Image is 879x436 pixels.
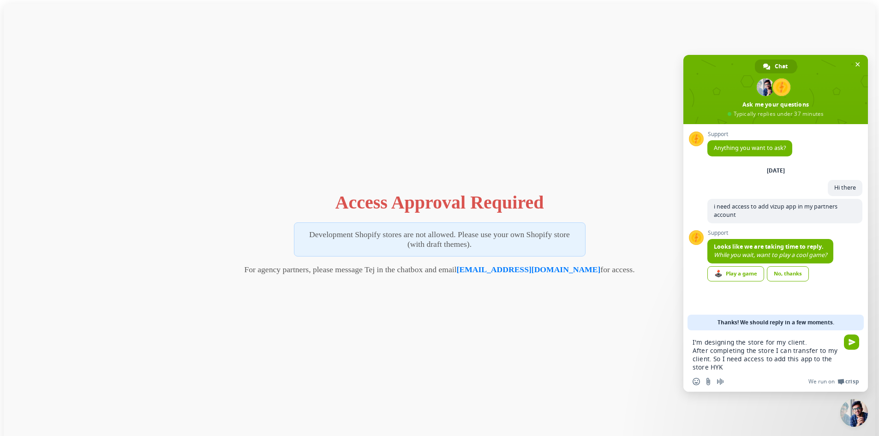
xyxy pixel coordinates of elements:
[845,378,859,385] span: Crisp
[244,265,634,275] p: For agency partners, please message Tej in the chatbox and email for access.
[707,266,764,281] div: Play a game
[755,60,797,73] div: Chat
[853,60,862,69] span: Close chat
[714,251,827,259] span: While you wait, want to play a cool game?
[457,265,601,274] a: [EMAIL_ADDRESS][DOMAIN_NAME]
[714,144,786,152] span: Anything you want to ask?
[714,243,824,251] span: Looks like we are taking time to reply.
[844,334,859,350] span: Send
[294,222,586,257] p: Development Shopify stores are not allowed. Please use your own Shopify store (with draft themes).
[767,266,809,281] div: No, thanks
[714,203,837,219] span: i need access to add vizup app in my partners account
[808,378,859,385] a: We run onCrisp
[707,131,792,137] span: Support
[707,230,833,236] span: Support
[335,191,544,213] h1: Access Approval Required
[714,270,723,277] span: 🕹️
[834,184,856,191] span: Hi there
[808,378,835,385] span: We run on
[693,378,700,385] span: Insert an emoji
[705,378,712,385] span: Send a file
[718,315,834,330] span: Thanks! We should reply in a few moments.
[767,168,785,173] div: [DATE]
[775,60,788,73] span: Chat
[717,378,724,385] span: Audio message
[840,399,868,427] div: Close chat
[693,338,838,371] textarea: Compose your message...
